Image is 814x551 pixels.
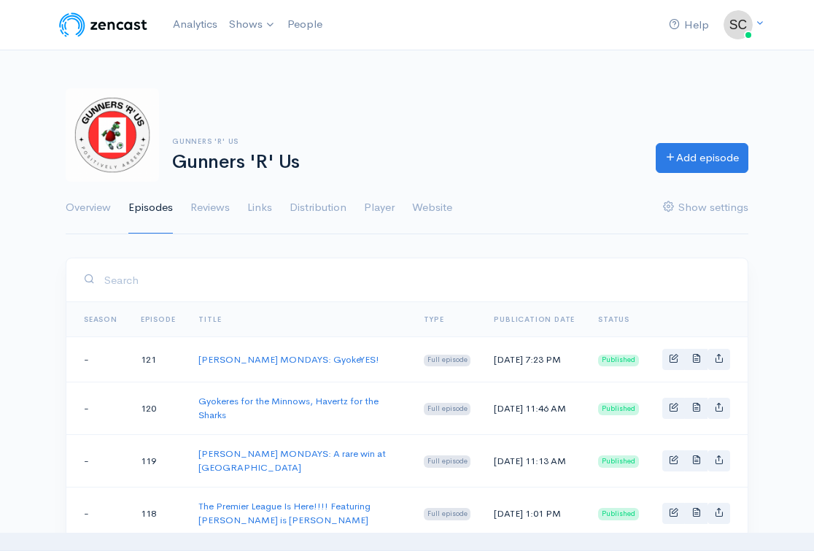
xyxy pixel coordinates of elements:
[764,501,799,536] iframe: gist-messenger-bubble-iframe
[598,403,639,415] span: Published
[424,315,444,324] a: Type
[662,349,730,370] div: Basic example
[424,355,471,366] span: Full episode
[598,355,639,366] span: Published
[66,382,129,434] td: -
[223,9,282,41] a: Shows
[198,500,371,527] a: The Premier League Is Here!!!! Featuring [PERSON_NAME] is [PERSON_NAME]
[66,434,129,487] td: -
[598,455,639,467] span: Published
[167,9,223,40] a: Analytics
[84,315,117,324] a: Season
[482,434,586,487] td: [DATE] 11:13 AM
[198,395,379,422] a: Gyokeres for the Minnows, Havertz for the Sharks
[290,182,346,234] a: Distribution
[172,152,638,173] h1: Gunners 'R' Us
[662,398,730,419] div: Basic example
[198,353,379,366] a: [PERSON_NAME] MONDAYS: GyokeYES!
[364,182,395,234] a: Player
[66,487,129,539] td: -
[190,182,230,234] a: Reviews
[662,450,730,471] div: Basic example
[494,315,575,324] a: Publication date
[129,337,187,382] td: 121
[129,382,187,434] td: 120
[57,10,150,39] img: ZenCast Logo
[66,182,111,234] a: Overview
[598,315,629,324] span: Status
[656,143,748,173] a: Add episode
[128,182,173,234] a: Episodes
[247,182,272,234] a: Links
[662,503,730,524] div: Basic example
[663,9,715,41] a: Help
[129,434,187,487] td: 119
[424,508,471,520] span: Full episode
[66,337,129,382] td: -
[198,447,386,474] a: [PERSON_NAME] MONDAYS: A rare win at [GEOGRAPHIC_DATA]
[198,315,221,324] a: Title
[172,137,638,145] h6: Gunners 'R' Us
[663,182,748,234] a: Show settings
[724,10,753,39] img: ...
[104,265,730,295] input: Search
[424,455,471,467] span: Full episode
[424,403,471,415] span: Full episode
[598,508,639,520] span: Published
[482,487,586,539] td: [DATE] 1:01 PM
[282,9,328,40] a: People
[129,487,187,539] td: 118
[412,182,452,234] a: Website
[482,382,586,434] td: [DATE] 11:46 AM
[141,315,176,324] a: Episode
[482,337,586,382] td: [DATE] 7:23 PM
